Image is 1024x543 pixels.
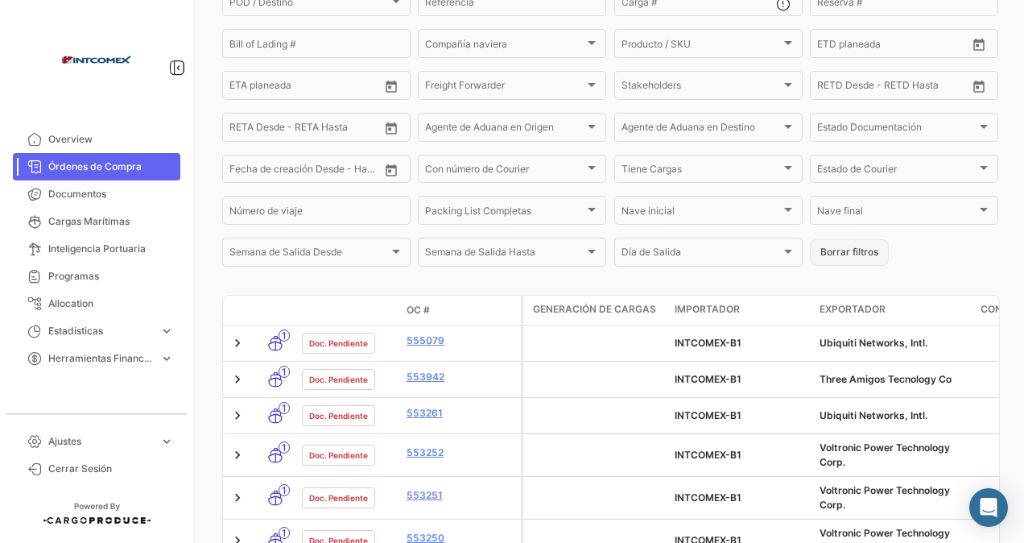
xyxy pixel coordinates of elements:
input: Hasta [270,166,341,177]
datatable-header-cell: Modo de Transporte [255,304,295,317]
span: Cerrar Sesión [48,462,174,476]
span: Nave final [817,208,977,219]
span: Allocation [48,296,174,311]
span: Importador [675,302,740,317]
button: Open calendar [379,116,403,140]
a: Documentos [13,180,180,208]
span: Ajustes [48,434,153,449]
input: Desde [817,40,846,52]
a: Expand/Collapse Row [229,371,246,388]
datatable-header-cell: OC # [400,296,521,324]
a: 555079 [407,334,514,348]
span: expand_more [159,324,174,338]
span: Doc. Pendiente [309,337,368,350]
img: intcomex.png [56,19,137,100]
input: Desde [817,82,846,93]
span: Estado de Courier [817,166,977,177]
span: INTCOMEX-B1 [675,373,741,385]
span: Semana de Salida Desde [229,249,389,260]
span: 1 [279,330,290,342]
span: Doc. Pendiente [309,449,368,462]
span: 1 [279,527,290,539]
a: Inteligencia Portuaria [13,235,180,263]
a: Expand/Collapse Row [229,447,246,463]
span: Packing List Completas [425,208,584,219]
span: Inteligencia Portuaria [48,242,174,256]
span: Overview [48,132,174,147]
span: Producto / SKU [621,40,781,52]
a: Allocation [13,290,180,317]
a: 553252 [407,446,514,460]
span: Exportador [820,302,886,317]
datatable-header-cell: Estado Doc. [295,304,400,317]
input: Desde [229,82,258,93]
button: Borrar filtros [810,239,889,266]
span: Documentos [48,187,174,201]
span: 1 [279,484,290,496]
button: Open calendar [967,74,991,98]
span: INTCOMEX-B1 [675,491,741,504]
span: Doc. Pendiente [309,373,368,386]
datatable-header-cell: Exportador [813,296,974,325]
a: 553942 [407,370,514,384]
span: Generación de cargas [533,302,656,317]
span: INTCOMEX-B1 [675,409,741,421]
input: Desde [229,166,258,177]
span: INTCOMEX-B1 [675,449,741,461]
a: Expand/Collapse Row [229,335,246,351]
span: INTCOMEX-B1 [675,337,741,349]
span: Agente de Aduana en Origen [425,124,584,135]
a: Cargas Marítimas [13,208,180,235]
span: Programas [48,269,174,284]
span: Compañía naviera [425,40,584,52]
span: 1 [279,441,290,454]
a: Expand/Collapse Row [229,490,246,506]
span: Three Amigos Tecnology Co [820,373,952,385]
span: Agente de Aduana en Destino [621,124,781,135]
span: Cargas Marítimas [48,214,174,229]
span: Estadísticas [48,324,153,338]
span: Con número de Courier [425,166,584,177]
span: Tiene Cargas [621,166,781,177]
span: Stakeholders [621,82,781,93]
input: Hasta [270,124,341,135]
span: Doc. Pendiente [309,409,368,422]
span: Voltronic Power Technology Corp. [820,484,950,511]
span: 1 [279,402,290,414]
a: Órdenes de Compra [13,153,180,180]
datatable-header-cell: Generación de cargas [523,296,668,325]
span: Nave inicial [621,208,781,219]
span: expand_more [159,351,174,366]
input: Hasta [857,40,929,52]
span: Ubiquiti Networks, Intl. [820,337,927,349]
button: Open calendar [379,158,403,182]
span: Órdenes de Compra [48,160,174,174]
a: Expand/Collapse Row [229,408,246,424]
span: Freight Forwarder [425,82,584,93]
span: Día de Salida [621,249,781,260]
a: 553261 [407,406,514,421]
span: Ubiquiti Networks, Intl. [820,409,927,421]
button: Open calendar [967,32,991,56]
span: Herramientas Financieras [48,351,153,366]
span: 1 [279,366,290,378]
a: Programas [13,263,180,290]
input: Desde [229,124,258,135]
span: Voltronic Power Technology Corp. [820,441,950,468]
button: Open calendar [379,74,403,98]
datatable-header-cell: Importador [668,296,813,325]
div: Abrir Intercom Messenger [969,488,1008,527]
span: Semana de Salida Hasta [425,249,584,260]
input: Hasta [270,82,341,93]
a: Overview [13,126,180,153]
span: OC # [407,303,430,317]
span: Doc. Pendiente [309,491,368,504]
span: Estado Documentación [817,124,977,135]
span: expand_more [159,434,174,449]
input: Hasta [857,82,929,93]
a: 553251 [407,488,514,503]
